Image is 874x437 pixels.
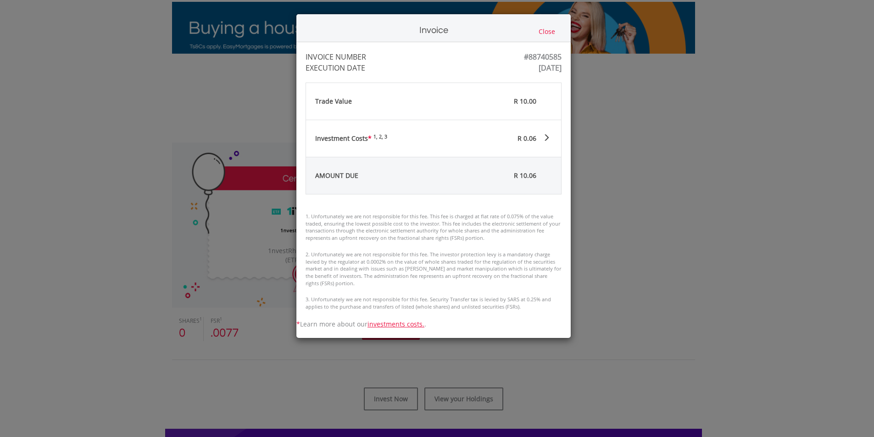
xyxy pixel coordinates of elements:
div: EXECUTION DATE [306,62,404,73]
li: 3. Unfortunately we are not responsible for this fee. Security Transfer tax is levied by SARS at ... [306,296,562,310]
span: R 10.06 [514,171,536,180]
span: R 0.06 [518,134,536,143]
li: 2. Unfortunately we are not responsible for this fee. The investor protection levy is a mandatory... [306,251,562,287]
h2: Invoice [419,23,448,37]
span: AMOUNT DUE [315,171,358,180]
div: [DATE] [539,62,562,73]
button: Close [536,27,558,37]
a: investments costs. [367,320,424,328]
span: R 10.00 [514,97,536,105]
div: Learn more about our . [296,320,571,329]
span: Investment Costs [315,134,372,143]
sup: 1, 2, 3 [373,133,387,140]
div: INVOICE NUMBER [306,51,404,62]
span: Trade Value [315,97,352,105]
div: #88740585 [524,51,562,62]
li: 1. Unfortunately we are not responsible for this fee. This fee is charged at flat rate of 0.075% ... [306,213,562,242]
